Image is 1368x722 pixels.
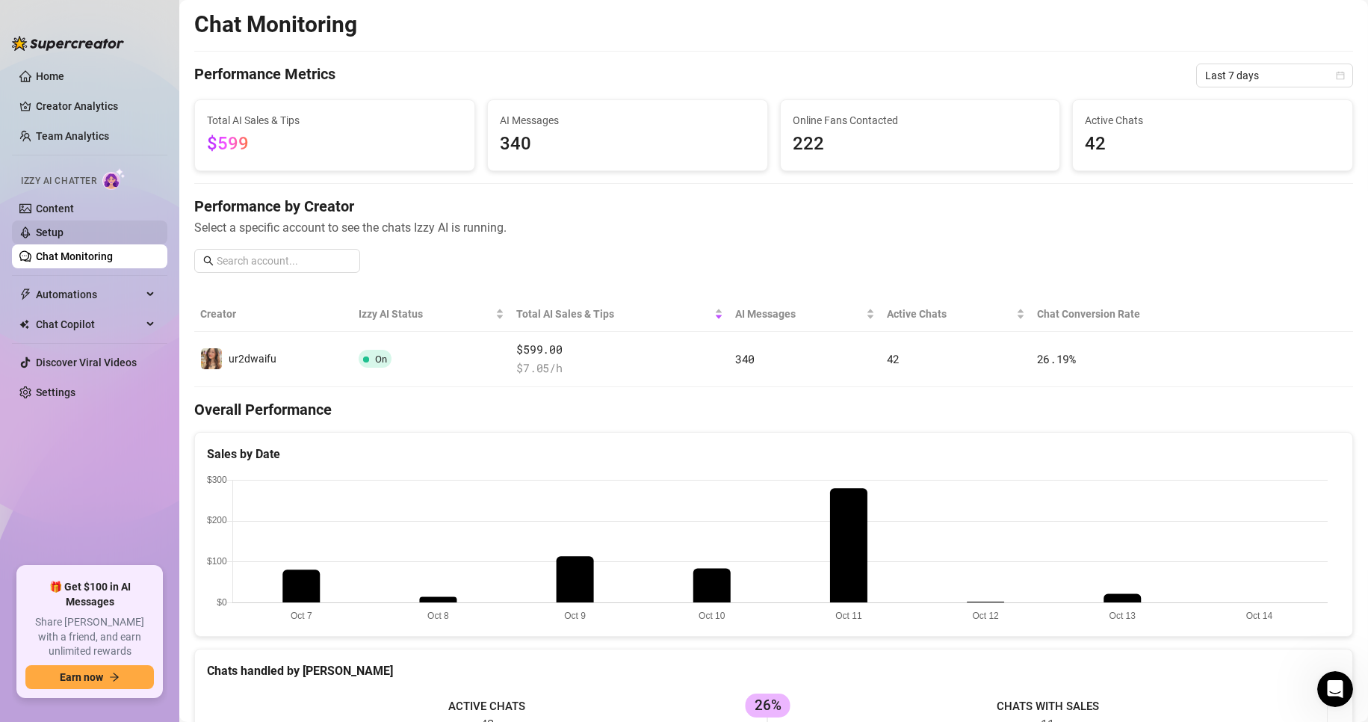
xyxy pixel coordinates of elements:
span: Automations [36,283,142,306]
span: Select a specific account to see the chats Izzy AI is running. [194,218,1353,237]
a: Content [36,203,74,215]
span: thunderbolt [19,289,31,300]
span: Online Fans Contacted [793,112,1048,129]
span: Izzy AI Chatter [21,174,96,188]
span: 340 [500,130,755,158]
span: Share [PERSON_NAME] with a friend, and earn unlimited rewards [25,615,154,659]
span: Total AI Sales & Tips [516,306,711,322]
span: Earn now [60,671,103,683]
th: Creator [194,297,353,332]
span: Izzy AI Status [359,306,493,322]
input: Search account... [217,253,351,269]
th: AI Messages [729,297,881,332]
iframe: Intercom live chat [1317,671,1353,707]
span: 340 [735,351,755,366]
span: Active Chats [887,306,1013,322]
img: ur2dwaifu [201,348,222,369]
h2: Chat Monitoring [194,10,357,39]
span: $599 [207,133,249,154]
span: calendar [1336,71,1345,80]
a: Chat Monitoring [36,250,113,262]
img: logo-BBDzfeDw.svg [12,36,124,51]
button: Earn nowarrow-right [25,665,154,689]
a: Setup [36,226,64,238]
span: Chat Copilot [36,312,142,336]
a: Creator Analytics [36,94,155,118]
span: 222 [793,130,1048,158]
span: AI Messages [500,112,755,129]
span: 🎁 Get $100 in AI Messages [25,580,154,609]
th: Chat Conversion Rate [1031,297,1237,332]
th: Active Chats [881,297,1031,332]
span: AI Messages [735,306,863,322]
a: Team Analytics [36,130,109,142]
div: Chats handled by [PERSON_NAME] [207,661,1340,680]
h4: Performance Metrics [194,64,335,87]
th: Total AI Sales & Tips [510,297,728,332]
img: AI Chatter [102,168,126,190]
div: Sales by Date [207,445,1340,463]
a: Home [36,70,64,82]
span: Total AI Sales & Tips [207,112,462,129]
span: ur2dwaifu [229,353,276,365]
h4: Overall Performance [194,399,1353,420]
span: Last 7 days [1205,64,1344,87]
img: Chat Copilot [19,319,29,330]
span: search [203,256,214,266]
span: arrow-right [109,672,120,682]
span: 26.19 % [1037,351,1076,366]
h4: Performance by Creator [194,196,1353,217]
span: $599.00 [516,341,722,359]
span: Active Chats [1085,112,1340,129]
span: 42 [1085,130,1340,158]
a: Discover Viral Videos [36,357,137,368]
span: $ 7.05 /h [516,360,722,377]
th: Izzy AI Status [353,297,511,332]
a: Settings [36,386,75,398]
span: On [375,354,387,365]
span: 42 [887,351,900,366]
